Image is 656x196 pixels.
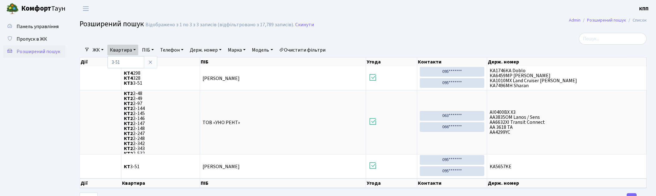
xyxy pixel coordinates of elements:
[639,5,649,13] a: КПП
[90,45,106,55] a: ЖК
[203,119,240,126] span: ТОВ «УНО РЕНТ»
[490,110,644,135] span: AI0400BX X3 АА3835ОМ Lanos / Sens АА6632ХІ Transit Connect АА 3618 ТА AA4299YC
[3,20,66,33] a: Панель управління
[121,178,200,188] th: Квартира
[560,14,656,27] nav: breadcrumb
[124,80,133,87] b: КТ3
[124,100,133,107] b: КТ2
[124,130,133,137] b: КТ2
[417,178,487,188] th: Контакти
[124,110,133,117] b: КТ2
[487,58,647,66] th: Держ. номер
[487,178,647,188] th: Держ. номер
[124,120,133,127] b: КТ2
[124,105,133,112] b: КТ2
[417,58,487,66] th: Контакти
[124,140,133,147] b: КТ2
[3,33,66,45] a: Пропуск в ЖК
[124,90,133,97] b: КТ2
[80,178,121,188] th: Дії
[203,163,240,170] span: [PERSON_NAME]
[249,45,275,55] a: Модель
[200,58,366,66] th: ПІБ
[17,36,47,43] span: Пропуск в ЖК
[124,115,133,122] b: КТ2
[6,3,19,15] img: logo.png
[587,17,626,23] a: Розширений пошук
[366,58,417,66] th: Угода
[124,163,130,170] b: КТ
[124,91,197,153] span: 2-48 2-49 2-97 2-144 2-145 2-146 2-147 2-148 2-247 2-248 2-342 2-343 2-532 2-533 2-534 2-572 2-57...
[140,45,156,55] a: ПІБ
[80,18,144,29] span: Розширений пошук
[187,45,224,55] a: Держ. номер
[203,75,240,82] span: [PERSON_NAME]
[124,164,197,169] span: 3-51
[569,17,580,23] a: Admin
[124,95,133,102] b: КТ2
[158,45,186,55] a: Телефон
[366,178,417,188] th: Угода
[78,3,94,14] button: Переключити навігацію
[17,23,59,30] span: Панель управління
[17,48,60,55] span: Розширений пошук
[124,71,197,86] span: 298 328 3-51
[145,22,294,28] div: Відображено з 1 по 3 з 3 записів (відфільтровано з 17,789 записів).
[490,68,644,88] span: КА1746КА Doblo КА6459МР [PERSON_NAME] КА1010МХ Land Cruiser [PERSON_NAME] КА7496МН Sharan
[277,45,328,55] a: Очистити фільтри
[295,22,314,28] a: Скинути
[225,45,248,55] a: Марка
[490,164,644,169] span: KA5657KE
[21,3,51,13] b: Комфорт
[124,70,133,77] b: КТ4
[21,3,66,14] span: Таун
[579,33,647,45] input: Пошук...
[124,150,133,157] b: КТ2
[3,45,66,58] a: Розширений пошук
[107,45,138,55] a: Квартира
[121,58,200,66] th: Квартира
[124,125,133,132] b: КТ2
[124,75,133,82] b: КТ4
[124,145,133,152] b: КТ2
[80,58,121,66] th: Дії
[626,17,647,24] li: Список
[200,178,366,188] th: ПІБ
[124,135,133,142] b: КТ2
